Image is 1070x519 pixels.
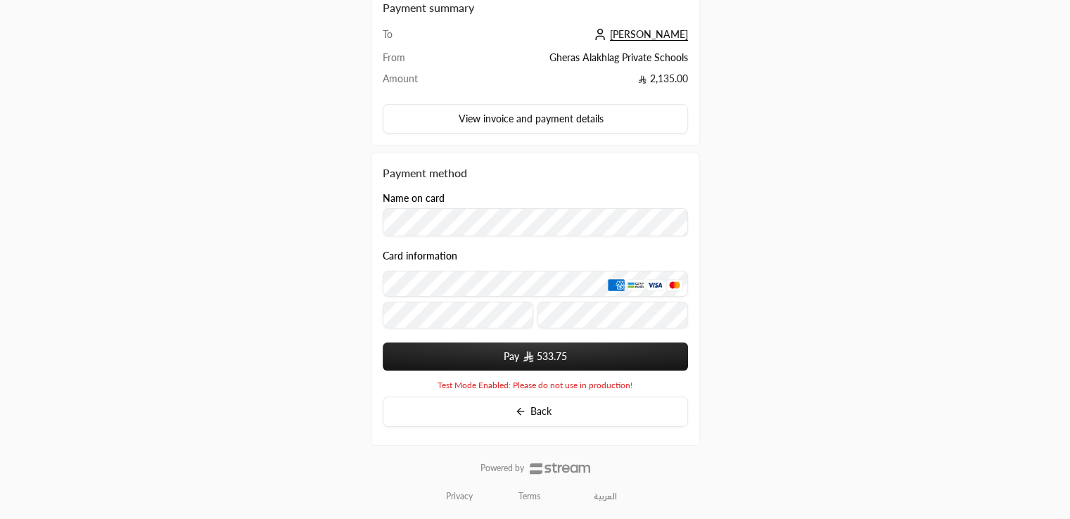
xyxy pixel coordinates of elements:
[627,279,644,290] img: MADA
[383,193,445,204] label: Name on card
[590,28,688,40] a: [PERSON_NAME]
[383,193,688,237] div: Name on card
[523,351,533,362] img: SAR
[383,342,688,371] button: Pay SAR533.75
[383,397,688,427] button: Back
[610,28,688,41] span: [PERSON_NAME]
[383,302,533,328] input: Expiry date
[444,72,687,93] td: 2,135.00
[608,279,625,290] img: AMEX
[383,27,445,51] td: To
[530,405,552,417] span: Back
[666,279,683,290] img: MasterCard
[586,485,625,508] a: العربية
[383,250,457,262] legend: Card information
[444,51,687,72] td: Gheras Alakhlag Private Schools
[383,165,688,181] div: Payment method
[537,350,567,364] span: 533.75
[383,72,445,93] td: Amount
[446,491,473,502] a: Privacy
[480,463,524,474] p: Powered by
[438,380,632,391] span: Test Mode Enabled: Please do not use in production!
[383,271,688,297] input: Credit Card
[518,491,540,502] a: Terms
[383,104,688,134] button: View invoice and payment details
[383,250,688,333] div: Card information
[537,302,688,328] input: CVC
[383,51,445,72] td: From
[647,279,663,290] img: Visa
